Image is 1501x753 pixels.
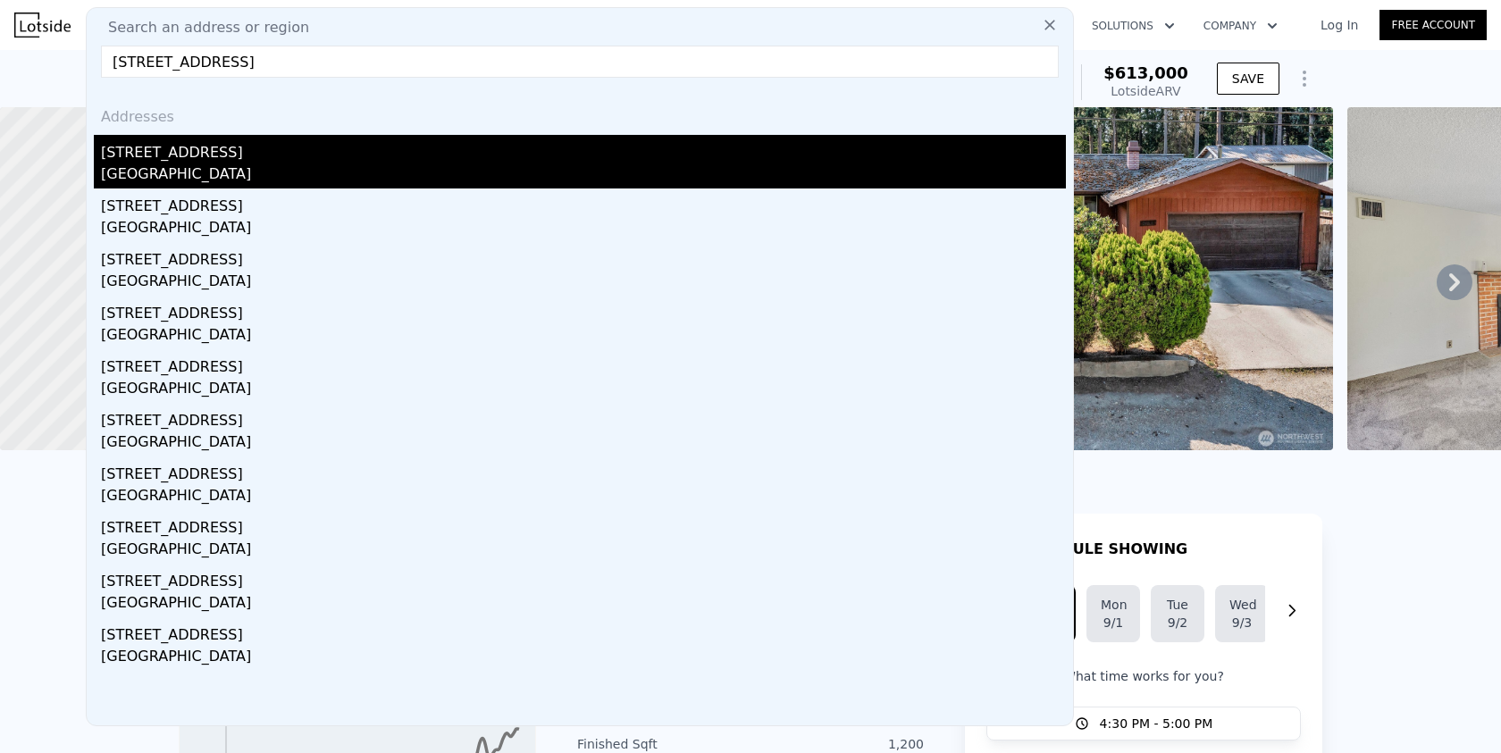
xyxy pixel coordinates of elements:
[1078,10,1189,42] button: Solutions
[577,735,750,753] div: Finished Sqft
[101,431,1066,456] div: [GEOGRAPHIC_DATA]
[1103,82,1188,100] div: Lotside ARV
[101,324,1066,349] div: [GEOGRAPHIC_DATA]
[94,17,309,38] span: Search an address or region
[1100,715,1213,732] span: 4:30 PM - 5:00 PM
[986,707,1301,740] button: 4:30 PM - 5:00 PM
[101,456,1066,485] div: [STREET_ADDRESS]
[1101,596,1126,614] div: Mon
[194,715,222,727] tspan: $559
[1287,61,1322,96] button: Show Options
[101,485,1066,510] div: [GEOGRAPHIC_DATA]
[101,403,1066,431] div: [STREET_ADDRESS]
[1189,10,1292,42] button: Company
[101,617,1066,646] div: [STREET_ADDRESS]
[1019,539,1187,560] h1: SCHEDULE SHOWING
[14,13,71,38] img: Lotside
[101,135,1066,163] div: [STREET_ADDRESS]
[750,735,924,753] div: 1,200
[1151,585,1204,642] button: Tue9/2
[101,217,1066,242] div: [GEOGRAPHIC_DATA]
[986,667,1301,685] p: What time works for you?
[101,349,1066,378] div: [STREET_ADDRESS]
[1379,10,1487,40] a: Free Account
[1103,63,1188,82] span: $613,000
[1229,596,1254,614] div: Wed
[101,163,1066,188] div: [GEOGRAPHIC_DATA]
[1165,614,1190,632] div: 9/2
[101,564,1066,592] div: [STREET_ADDRESS]
[101,539,1066,564] div: [GEOGRAPHIC_DATA]
[101,646,1066,671] div: [GEOGRAPHIC_DATA]
[818,107,1332,450] img: Sale: 167613781 Parcel: 98632235
[101,592,1066,617] div: [GEOGRAPHIC_DATA]
[1165,596,1190,614] div: Tue
[101,46,1059,78] input: Enter an address, city, region, neighborhood or zip code
[101,296,1066,324] div: [STREET_ADDRESS]
[101,510,1066,539] div: [STREET_ADDRESS]
[1086,585,1140,642] button: Mon9/1
[1101,614,1126,632] div: 9/1
[101,242,1066,271] div: [STREET_ADDRESS]
[1229,614,1254,632] div: 9/3
[1299,16,1379,34] a: Log In
[101,378,1066,403] div: [GEOGRAPHIC_DATA]
[1217,63,1279,95] button: SAVE
[101,188,1066,217] div: [STREET_ADDRESS]
[94,92,1066,135] div: Addresses
[101,271,1066,296] div: [GEOGRAPHIC_DATA]
[1215,585,1269,642] button: Wed9/3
